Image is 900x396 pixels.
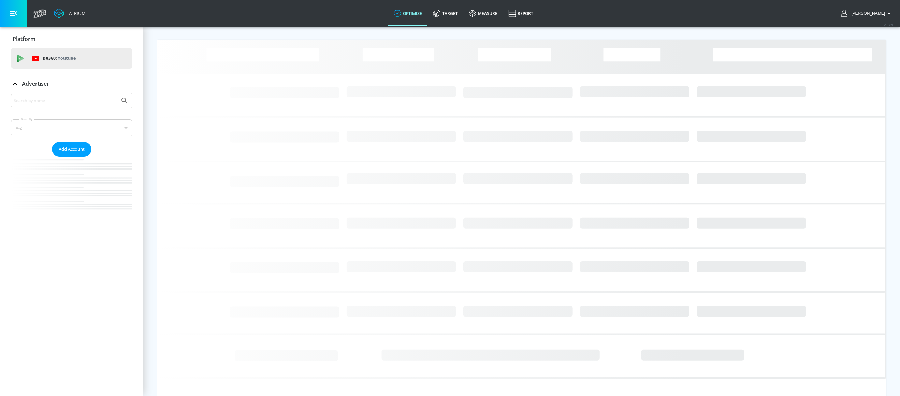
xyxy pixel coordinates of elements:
div: Platform [11,29,132,48]
p: Youtube [58,55,76,62]
a: measure [463,1,503,26]
p: Platform [13,35,35,43]
input: Search by name [14,96,117,105]
div: Advertiser [11,93,132,223]
div: Atrium [66,10,86,16]
span: v 4.19.0 [884,23,893,26]
button: [PERSON_NAME] [841,9,893,17]
p: Advertiser [22,80,49,87]
div: Advertiser [11,74,132,93]
a: Atrium [54,8,86,18]
span: login as: andersson.ceron@zefr.com [848,11,885,16]
nav: list of Advertiser [11,157,132,223]
button: Add Account [52,142,91,157]
a: optimize [388,1,427,26]
p: DV360: [43,55,76,62]
label: Sort By [19,117,34,121]
a: Report [503,1,539,26]
a: Target [427,1,463,26]
div: A-Z [11,119,132,136]
div: DV360: Youtube [11,48,132,69]
span: Add Account [59,145,85,153]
